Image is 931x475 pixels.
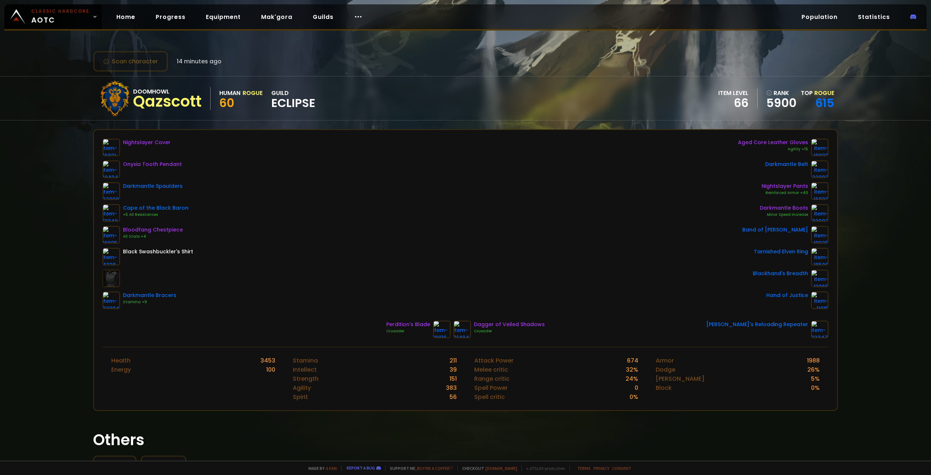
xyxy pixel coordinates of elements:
div: Human [219,88,240,98]
div: Doomhowl [133,87,201,96]
div: Black Swashbuckler's Shirt [123,248,193,256]
a: a fan [326,466,337,471]
div: 674 [627,356,638,365]
a: 615 [815,95,834,111]
div: guild [271,88,315,108]
img: item-18404 [103,161,120,178]
div: Qazscott [133,96,201,107]
a: 5900 [766,98,796,108]
img: item-22002 [811,161,828,178]
div: Nightslayer Cover [123,139,171,146]
div: Rogue [243,88,263,98]
div: 151 [449,374,457,383]
img: item-16905 [103,226,120,244]
div: Stamina +9 [123,299,176,305]
small: Classic Hardcore [31,8,89,15]
div: Health [111,356,131,365]
div: Band of [PERSON_NAME] [742,226,808,234]
img: item-16822 [811,182,828,200]
div: Perdition's Blade [386,321,430,328]
div: Spell Power [474,383,508,392]
div: Agility [293,383,311,392]
div: Energy [111,365,131,374]
div: All Stats +4 [123,234,183,240]
a: Guilds [307,9,339,24]
span: v. d752d5 - production [522,466,565,471]
a: Privacy [594,466,609,471]
div: 26 % [807,365,820,374]
a: Statistics [852,9,896,24]
img: item-22004 [103,292,120,309]
div: Melee critic [474,365,508,374]
div: [PERSON_NAME]'s Reloading Repeater [706,321,808,328]
div: Agility +15 [738,146,808,152]
div: Block [656,383,672,392]
img: item-4336 [103,248,120,265]
a: [DOMAIN_NAME] [486,466,517,471]
div: rank [766,88,796,98]
div: 0 [635,383,638,392]
div: 1988 [807,356,820,365]
div: Spirit [293,392,308,401]
div: Top [801,88,834,98]
a: Classic HardcoreAOTC [4,4,102,29]
div: Darkmantle Belt [765,161,808,168]
div: Crusader [386,328,430,334]
div: Intellect [293,365,317,374]
div: 0 % [630,392,638,401]
div: Range critic [474,374,510,383]
div: Spell critic [474,392,505,401]
div: Onyxia Tooth Pendant [123,161,182,168]
span: Checkout [457,466,517,471]
span: Made by [304,466,337,471]
div: Hand of Justice [766,292,808,299]
span: 14 minutes ago [177,57,221,66]
div: Armor [656,356,674,365]
a: Mak'gora [255,9,298,24]
div: 66 [718,98,748,108]
div: Aged Core Leather Gloves [738,139,808,146]
img: item-18823 [811,139,828,156]
img: item-21404 [453,321,471,338]
h1: Others [93,428,838,451]
div: Stamina [293,356,318,365]
div: Bloodfang Chestpiece [123,226,183,234]
div: 32 % [626,365,638,374]
div: 0 % [811,383,820,392]
div: [PERSON_NAME] [656,374,704,383]
div: Blackhand's Breadth [753,270,808,277]
div: Tarnished Elven Ring [754,248,808,256]
img: item-22003 [811,204,828,222]
a: Equipment [200,9,247,24]
img: item-13965 [811,270,828,287]
span: 60 [219,95,234,111]
span: Support me, [385,466,453,471]
div: 5 % [811,374,820,383]
div: 383 [446,383,457,392]
div: Darkmantle Spaulders [123,182,183,190]
a: Population [796,9,843,24]
div: item level [718,88,748,98]
div: Dodge [656,365,675,374]
div: Cape of the Black Baron [123,204,188,212]
span: Eclipse [271,98,315,108]
div: 56 [449,392,457,401]
a: Buy me a coffee [417,466,453,471]
img: item-22347 [811,321,828,338]
div: 3453 [260,356,275,365]
span: AOTC [31,8,89,25]
a: Report a bug [347,465,375,471]
img: item-13340 [103,204,120,222]
img: item-19925 [811,226,828,244]
a: Consent [612,466,631,471]
img: item-16821 [103,139,120,156]
div: Darkmantle Boots [760,204,808,212]
a: Progress [150,9,191,24]
div: +5 All Resistances [123,212,188,218]
a: Terms [577,466,591,471]
img: item-11815 [811,292,828,309]
div: 100 [266,365,275,374]
img: item-22008 [103,182,120,200]
div: Nightslayer Pants [762,182,808,190]
div: Strength [293,374,319,383]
